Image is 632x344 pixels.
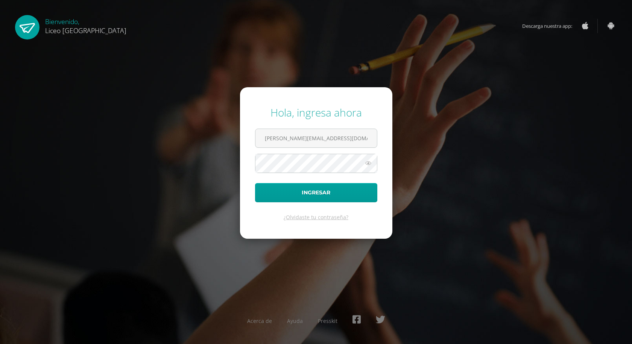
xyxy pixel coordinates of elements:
input: Correo electrónico o usuario [255,129,377,147]
div: Hola, ingresa ahora [255,105,377,120]
button: Ingresar [255,183,377,202]
a: Ayuda [287,317,303,324]
span: Liceo [GEOGRAPHIC_DATA] [45,26,126,35]
a: Acerca de [247,317,272,324]
a: Presskit [318,317,337,324]
span: Descarga nuestra app: [522,19,580,33]
div: Bienvenido, [45,15,126,35]
a: ¿Olvidaste tu contraseña? [284,214,348,221]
